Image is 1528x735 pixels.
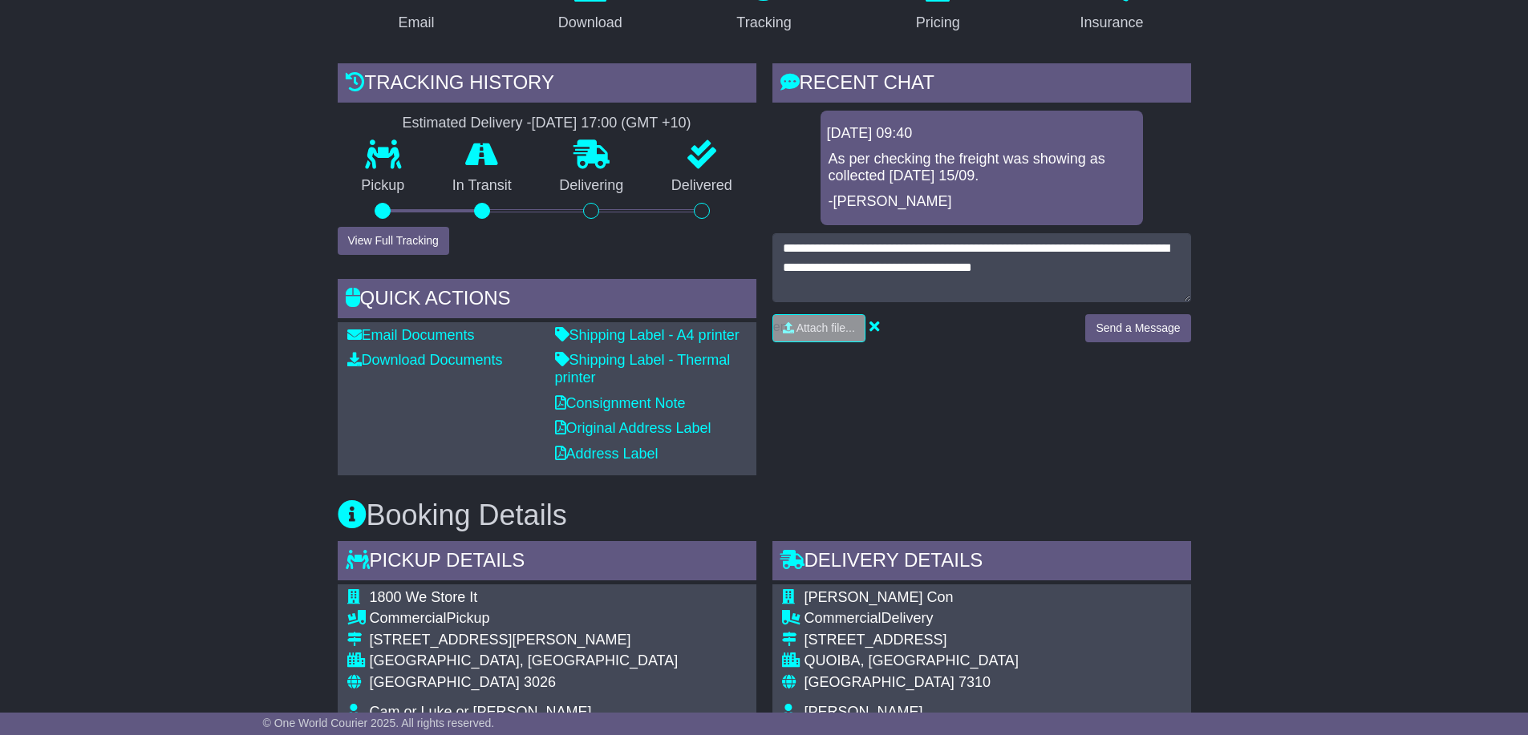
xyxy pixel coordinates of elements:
[370,589,478,605] span: 1800 We Store It
[555,446,659,462] a: Address Label
[805,632,1168,649] div: [STREET_ADDRESS]
[647,177,756,195] p: Delivered
[555,327,740,343] a: Shipping Label - A4 printer
[558,12,622,34] div: Download
[370,704,592,720] span: Cam or Luke or [PERSON_NAME]
[959,674,991,690] span: 7310
[916,12,960,34] div: Pricing
[338,115,756,132] div: Estimated Delivery -
[338,541,756,584] div: Pickup Details
[532,115,691,132] div: [DATE] 17:00 (GMT +10)
[370,674,520,690] span: [GEOGRAPHIC_DATA]
[827,125,1137,143] div: [DATE] 09:40
[805,589,954,605] span: [PERSON_NAME] Con
[338,227,449,255] button: View Full Tracking
[555,420,711,436] a: Original Address Label
[347,327,475,343] a: Email Documents
[398,12,434,34] div: Email
[772,63,1191,107] div: RECENT CHAT
[338,499,1191,531] h3: Booking Details
[772,541,1191,584] div: Delivery Details
[805,610,882,626] span: Commercial
[347,352,503,368] a: Download Documents
[805,652,1168,670] div: QUOIBA, [GEOGRAPHIC_DATA]
[524,674,556,690] span: 3026
[805,610,1168,628] div: Delivery
[736,12,791,34] div: Tracking
[805,704,923,720] span: [PERSON_NAME]
[370,652,679,670] div: [GEOGRAPHIC_DATA], [GEOGRAPHIC_DATA]
[338,279,756,322] div: Quick Actions
[555,395,686,411] a: Consignment Note
[805,674,954,690] span: [GEOGRAPHIC_DATA]
[1080,12,1144,34] div: Insurance
[829,193,1135,211] p: -[PERSON_NAME]
[338,63,756,107] div: Tracking history
[1085,314,1190,342] button: Send a Message
[370,610,679,628] div: Pickup
[536,177,648,195] p: Delivering
[370,632,679,649] div: [STREET_ADDRESS][PERSON_NAME]
[370,610,447,626] span: Commercial
[428,177,536,195] p: In Transit
[829,151,1135,185] p: As per checking the freight was showing as collected [DATE] 15/09.
[338,177,429,195] p: Pickup
[555,352,731,386] a: Shipping Label - Thermal printer
[263,717,495,729] span: © One World Courier 2025. All rights reserved.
